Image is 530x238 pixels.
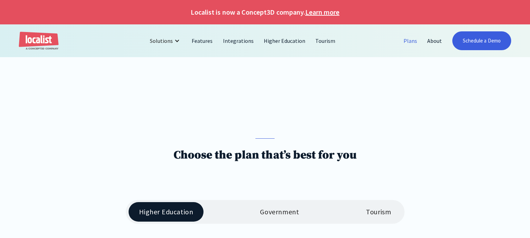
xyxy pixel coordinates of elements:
div: Tourism [366,208,391,216]
a: About [422,32,447,49]
a: Learn more [305,7,339,17]
div: Higher Education [139,208,193,216]
div: Government [260,208,299,216]
div: Solutions [145,32,187,49]
a: home [19,32,59,50]
a: Higher Education [259,32,311,49]
h1: Choose the plan that’s best for you [174,148,357,162]
div: Solutions [150,37,173,45]
a: Integrations [218,32,259,49]
a: Tourism [310,32,340,49]
a: Plans [399,32,422,49]
a: Schedule a Demo [452,31,511,50]
a: Features [187,32,218,49]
